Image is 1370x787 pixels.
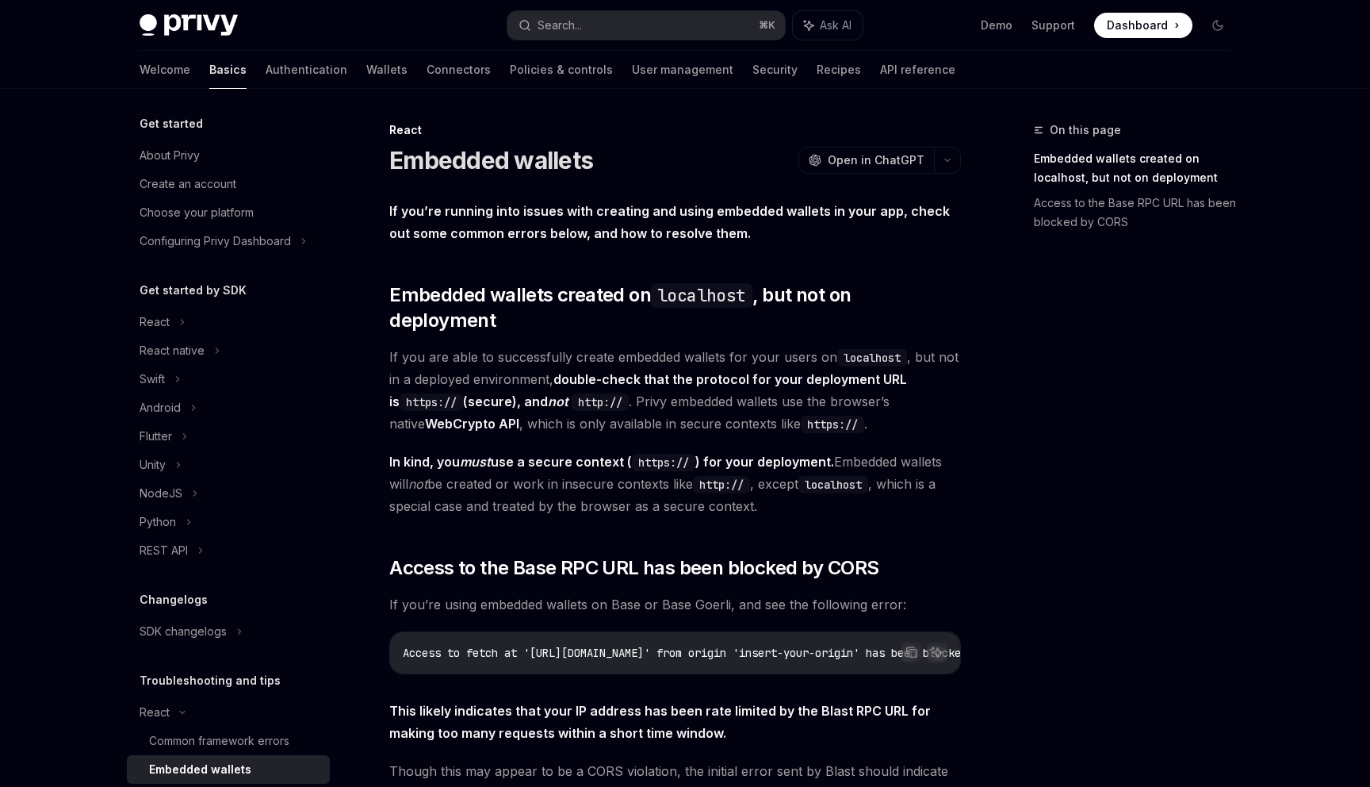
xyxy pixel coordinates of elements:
[548,393,568,409] em: not
[140,398,181,417] div: Android
[1050,121,1121,140] span: On this page
[507,11,785,40] button: Search...⌘K
[366,51,408,89] a: Wallets
[266,51,347,89] a: Authentication
[140,590,208,609] h5: Changelogs
[693,476,750,493] code: http://
[651,283,752,308] code: localhost
[127,170,330,198] a: Create an account
[389,146,593,175] h1: Embedded wallets
[510,51,613,89] a: Policies & controls
[1034,146,1243,190] a: Embedded wallets created on localhost, but not on deployment
[901,642,922,662] button: Copy the contents from the code block
[801,416,864,433] code: https://
[389,593,961,616] span: If you’re using embedded wallets on Base or Base Goerli, and see the following error:
[981,17,1012,33] a: Demo
[408,476,427,492] em: not
[127,727,330,755] a: Common framework errors
[149,731,289,751] div: Common framework errors
[140,14,238,36] img: dark logo
[752,51,798,89] a: Security
[632,51,733,89] a: User management
[1205,13,1230,38] button: Toggle dark mode
[403,646,1081,660] span: Access to fetch at '[URL][DOMAIN_NAME]' from origin 'insert-your-origin' has been blocked by CORS...
[140,232,291,251] div: Configuring Privy Dashboard
[400,393,463,411] code: https://
[127,141,330,170] a: About Privy
[140,370,165,389] div: Swift
[140,541,188,560] div: REST API
[149,760,251,779] div: Embedded wallets
[793,11,863,40] button: Ask AI
[140,114,203,133] h5: Get started
[140,146,200,165] div: About Privy
[389,371,907,409] strong: double-check that the protocol for your deployment URL is (secure), and
[837,349,907,367] code: localhost
[140,427,172,446] div: Flutter
[389,282,961,333] span: Embedded wallets created on , but not on deployment
[820,17,851,33] span: Ask AI
[632,454,695,471] code: https://
[425,416,519,432] a: WebCrypto API
[140,703,170,722] div: React
[140,175,236,194] div: Create an account
[389,203,950,241] strong: If you’re running into issues with creating and using embedded wallets in your app, check out som...
[140,51,190,89] a: Welcome
[927,642,947,662] button: Ask AI
[140,484,182,503] div: NodeJS
[538,16,582,35] div: Search...
[209,51,247,89] a: Basics
[572,393,629,411] code: http://
[127,755,330,784] a: Embedded wallets
[389,703,931,741] strong: This likely indicates that your IP address has been rate limited by the Blast RPC URL for making ...
[828,152,924,168] span: Open in ChatGPT
[1031,17,1075,33] a: Support
[140,622,227,641] div: SDK changelogs
[127,198,330,227] a: Choose your platform
[140,455,166,474] div: Unity
[140,341,205,360] div: React native
[140,313,170,332] div: React
[1094,13,1192,38] a: Dashboard
[140,671,281,690] h5: Troubleshooting and tips
[798,476,868,493] code: localhost
[140,513,176,532] div: Python
[140,281,247,300] h5: Get started by SDK
[389,454,834,470] strong: In kind, you use a secure context ( ) for your deployment.
[140,203,254,222] div: Choose your platform
[389,451,961,517] span: Embedded wallets will be created or work in insecure contexts like , except , which is a special ...
[389,555,878,581] span: Access to the Base RPC URL has been blocked by CORS
[798,147,934,174] button: Open in ChatGPT
[817,51,861,89] a: Recipes
[759,19,775,32] span: ⌘ K
[1034,190,1243,235] a: Access to the Base RPC URL has been blocked by CORS
[389,122,961,138] div: React
[880,51,955,89] a: API reference
[1107,17,1168,33] span: Dashboard
[389,346,961,435] span: If you are able to successfully create embedded wallets for your users on , but not in a deployed...
[427,51,491,89] a: Connectors
[460,454,491,470] em: must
